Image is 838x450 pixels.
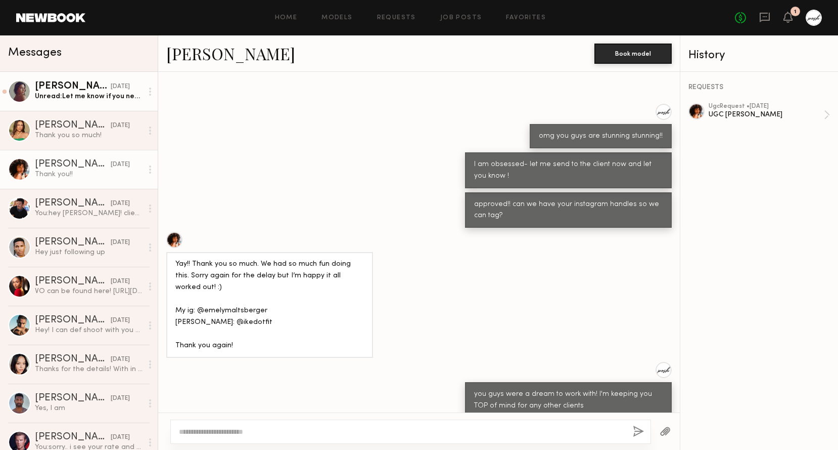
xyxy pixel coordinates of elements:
[35,403,143,413] div: Yes, I am
[35,81,111,92] div: [PERSON_NAME]
[111,277,130,287] div: [DATE]
[175,259,364,352] div: Yay!! Thank you so much. We had so much fun doing this. Sorry again for the delay but I’m happy i...
[440,15,482,21] a: Job Posts
[35,325,143,335] div: Hey! I can def shoot with you guys! But when it comes to posting on my feed that’s a different ra...
[594,44,672,64] button: Book model
[688,50,830,61] div: History
[35,432,111,442] div: [PERSON_NAME]
[474,389,663,412] div: you guys were a dream to work with! I'm keeping you TOP of mind for any other clients
[35,287,143,296] div: VO can be found here! [URL][DOMAIN_NAME]
[166,43,295,64] a: [PERSON_NAME]
[111,316,130,325] div: [DATE]
[35,237,111,248] div: [PERSON_NAME]
[35,92,143,101] div: Unread: Let me know if you need anything else :)
[111,121,130,131] div: [DATE]
[35,198,111,209] div: [PERSON_NAME]
[35,248,143,257] div: Hey just following up
[35,315,111,325] div: [PERSON_NAME]
[539,131,663,142] div: omg you guys are stunning stunning!!
[709,110,824,119] div: UGC [PERSON_NAME]
[111,355,130,364] div: [DATE]
[35,209,143,218] div: You: hey [PERSON_NAME]! client just got back to me saying they sent you a polo? are you okay with...
[35,120,111,131] div: [PERSON_NAME]
[275,15,298,21] a: Home
[35,276,111,287] div: [PERSON_NAME]
[474,159,663,182] div: I am obsessed- let me send to the client now and let you know !
[321,15,352,21] a: Models
[506,15,546,21] a: Favorites
[111,199,130,209] div: [DATE]
[594,49,672,57] a: Book model
[111,238,130,248] div: [DATE]
[111,82,130,92] div: [DATE]
[709,103,824,110] div: ugc Request • [DATE]
[688,84,830,91] div: REQUESTS
[35,354,111,364] div: [PERSON_NAME]
[111,160,130,170] div: [DATE]
[35,364,143,374] div: Thanks for the details! With in perpetuity usage, my rate for this would be $850. Let me know if ...
[377,15,416,21] a: Requests
[111,433,130,442] div: [DATE]
[35,170,143,179] div: Thank you!!
[35,393,111,403] div: [PERSON_NAME]
[35,131,143,140] div: Thank you so much!
[709,103,830,127] a: ugcRequest •[DATE]UGC [PERSON_NAME]
[35,159,111,170] div: [PERSON_NAME]
[111,394,130,403] div: [DATE]
[474,199,663,222] div: approved!! can we have your instagram handles so we can tag?
[8,47,62,59] span: Messages
[794,9,797,15] div: 1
